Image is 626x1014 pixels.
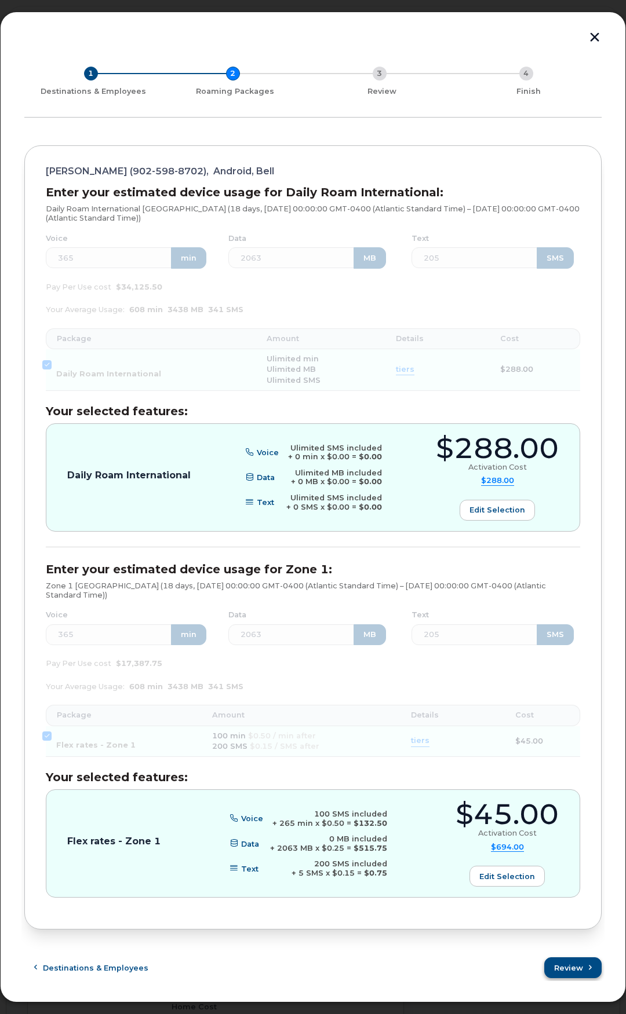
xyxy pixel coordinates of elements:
span: Voice [241,814,263,823]
p: Flex rates - Zone 1 [67,837,161,846]
span: + 0 MB x [291,477,325,486]
span: Voice [257,448,279,457]
p: Daily Roam International [67,471,191,480]
b: $0.00 [359,477,382,486]
div: 4 [519,67,533,80]
div: Ulimited SMS included [286,493,382,503]
div: 3 [373,67,387,80]
span: [PERSON_NAME] (902-598-8702), [46,167,209,176]
span: Destinations & Employees [43,962,148,973]
span: $0.00 = [327,477,356,486]
span: Review [554,962,583,973]
b: $0.75 [364,869,387,877]
h3: Your selected features: [46,405,580,418]
span: Edit selection [469,504,525,515]
span: Edit selection [479,871,535,882]
span: $0.50 = [322,819,351,828]
span: $0.00 = [327,452,356,461]
div: 200 SMS included [292,859,387,869]
div: Ulimited SMS included [288,444,382,453]
span: + 0 SMS x [286,503,325,511]
span: $0.15 = [332,869,362,877]
h3: Enter your estimated device usage for Daily Roam International: [46,186,580,199]
div: $288.00 [436,434,559,463]
h3: Your selected features: [46,771,580,784]
b: $132.50 [354,819,387,828]
div: 100 SMS included [272,810,387,819]
b: $0.00 [359,503,382,511]
span: Text [241,864,259,873]
span: + 2063 MB x [270,844,319,852]
span: Data [257,473,275,482]
span: $0.25 = [322,844,351,852]
div: Activation Cost [478,829,537,838]
button: Edit selection [469,866,545,887]
span: $0.00 = [327,503,356,511]
div: 1 [84,67,98,80]
h3: Enter your estimated device usage for Zone 1: [46,563,580,576]
button: Edit selection [460,500,535,521]
button: Destinations & Employees [24,957,158,978]
span: Text [257,498,274,507]
span: + 265 min x [272,819,319,828]
span: + 0 min x [288,452,325,461]
button: Review [544,957,602,978]
div: $45.00 [456,800,559,829]
div: Finish [460,87,597,96]
div: Destinations & Employees [29,87,157,96]
b: $0.00 [359,452,382,461]
span: Data [241,839,259,848]
p: Zone 1 [GEOGRAPHIC_DATA] (18 days, [DATE] 00:00:00 GMT-0400 (Atlantic Standard Time) – [DATE] 00:... [46,581,580,599]
b: $515.75 [354,844,387,852]
div: Ulimited MB included [291,468,382,478]
div: Review [313,87,450,96]
summary: $288.00 [481,476,514,486]
p: Daily Roam International [GEOGRAPHIC_DATA] (18 days, [DATE] 00:00:00 GMT-0400 (Atlantic Standard ... [46,204,580,222]
span: + 5 SMS x [292,869,330,877]
span: Android, Bell [213,167,274,176]
div: 0 MB included [270,834,387,844]
div: Activation Cost [468,463,527,472]
summary: $694.00 [491,843,524,852]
